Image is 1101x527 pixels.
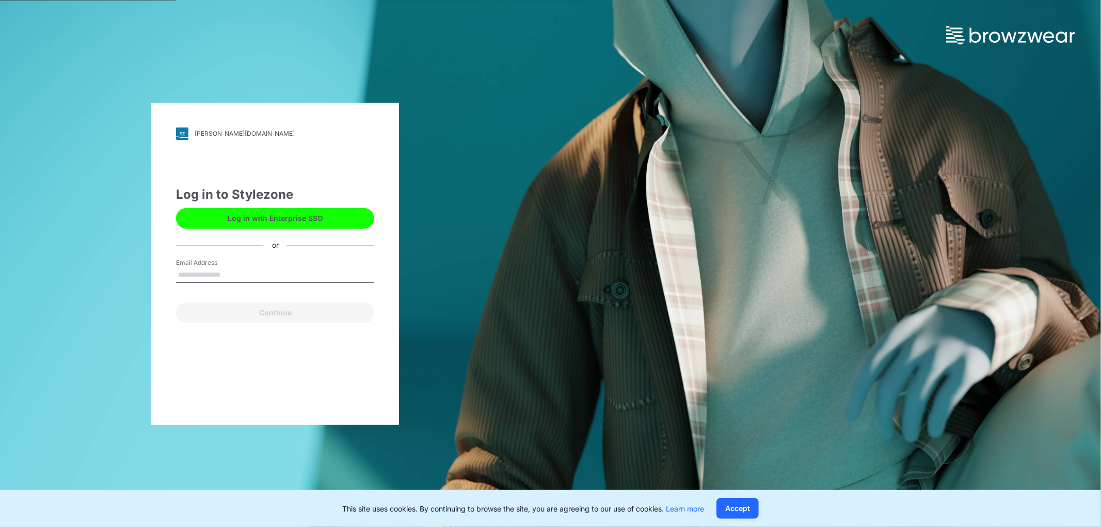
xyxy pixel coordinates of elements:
[342,503,704,514] p: This site uses cookies. By continuing to browse the site, you are agreeing to our use of cookies.
[176,208,374,229] button: Log in with Enterprise SSO
[946,26,1075,44] img: browzwear-logo.73288ffb.svg
[176,127,188,140] img: svg+xml;base64,PHN2ZyB3aWR0aD0iMjgiIGhlaWdodD0iMjgiIHZpZXdCb3g9IjAgMCAyOCAyOCIgZmlsbD0ibm9uZSIgeG...
[176,258,248,267] label: Email Address
[195,130,295,137] div: [PERSON_NAME][DOMAIN_NAME]
[716,498,759,519] button: Accept
[176,127,374,140] a: [PERSON_NAME][DOMAIN_NAME]
[264,240,287,251] div: or
[176,185,374,204] div: Log in to Stylezone
[666,504,704,513] a: Learn more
